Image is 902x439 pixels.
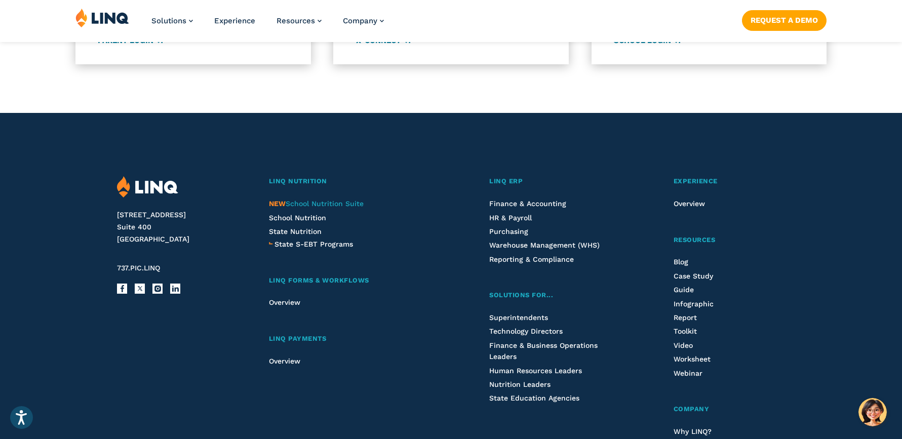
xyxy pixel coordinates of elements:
a: School Nutrition [269,214,326,222]
a: Report [674,313,697,322]
a: NEWSchool Nutrition Suite [269,199,364,208]
a: Experience [214,16,255,25]
span: School Nutrition Suite [269,199,364,208]
span: LINQ Payments [269,335,327,342]
span: LINQ Nutrition [269,177,327,185]
a: Purchasing [489,227,528,235]
a: Webinar [674,369,702,377]
a: Solutions [151,16,193,25]
a: LinkedIn [170,284,180,294]
a: Reporting & Compliance [489,255,574,263]
a: X [135,284,145,294]
span: NEW [269,199,286,208]
a: LINQ Payments [269,334,440,344]
a: Experience [674,176,785,187]
a: Superintendents [489,313,548,322]
span: Company [674,405,710,413]
span: LINQ ERP [489,177,523,185]
nav: Button Navigation [742,8,827,30]
a: Toolkit [674,327,697,335]
img: LINQ | K‑12 Software [75,8,129,27]
span: Company [343,16,377,25]
a: State Nutrition [269,227,322,235]
a: Finance & Accounting [489,199,566,208]
a: Technology Directors [489,327,563,335]
a: HR & Payroll [489,214,532,222]
a: Nutrition Leaders [489,380,551,388]
a: Warehouse Management (WHS) [489,241,600,249]
a: Why LINQ? [674,427,712,435]
a: Overview [674,199,705,208]
a: LINQ Nutrition [269,176,440,187]
span: Solutions [151,16,186,25]
button: Hello, have a question? Let’s chat. [858,398,887,426]
a: State Education Agencies [489,394,579,402]
a: Guide [674,286,694,294]
img: LINQ | K‑12 Software [117,176,178,198]
a: Request a Demo [742,10,827,30]
a: Overview [269,298,300,306]
a: Resources [277,16,322,25]
address: [STREET_ADDRESS] Suite 400 [GEOGRAPHIC_DATA] [117,209,246,245]
a: Case Study [674,272,713,280]
span: Experience [674,177,718,185]
a: Worksheet [674,355,711,363]
a: Overview [269,357,300,365]
a: Facebook [117,284,127,294]
a: Infographic [674,300,714,308]
a: Video [674,341,693,349]
a: Company [343,16,384,25]
a: State S-EBT Programs [274,238,353,250]
a: LINQ Forms & Workflows [269,275,440,286]
a: LINQ ERP [489,176,624,187]
a: Instagram [152,284,163,294]
span: State S-EBT Programs [274,240,353,248]
span: 737.PIC.LINQ [117,264,160,272]
span: LINQ Forms & Workflows [269,276,369,284]
a: Resources [674,235,785,246]
a: Human Resources Leaders [489,367,582,375]
a: Company [674,404,785,415]
nav: Primary Navigation [151,8,384,42]
span: Resources [674,236,716,244]
a: Blog [674,258,688,266]
span: Resources [277,16,315,25]
a: Finance & Business Operations Leaders [489,341,598,361]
